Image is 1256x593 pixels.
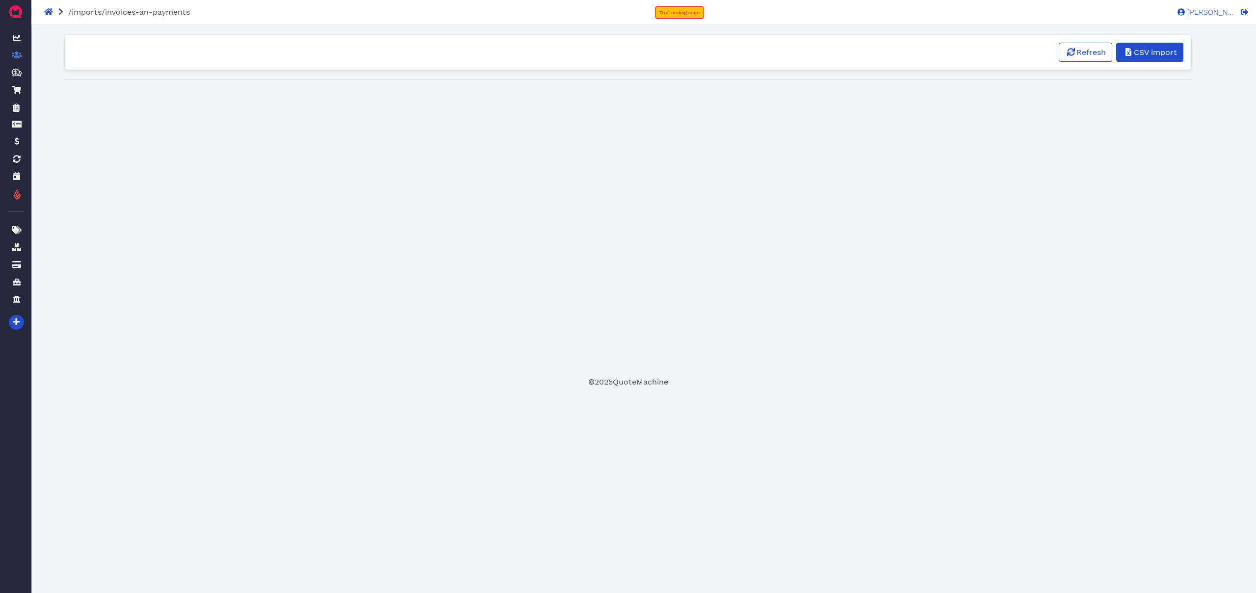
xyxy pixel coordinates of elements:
[659,10,700,15] span: Trial ending soon
[1059,43,1112,62] button: Refresh
[1173,7,1234,16] a: [PERSON_NAME]
[1116,43,1183,62] button: CSV import
[1075,48,1106,57] span: Refresh
[655,6,704,19] a: Trial ending soon
[1132,48,1177,57] span: CSV import
[64,376,1192,388] footer: © 2025 QuoteMachine
[1185,9,1234,16] span: [PERSON_NAME]
[14,70,17,75] tspan: $
[53,7,190,17] span: /imports/invoices-an-payments
[8,4,24,20] img: QuoteM_icon_flat.png
[13,188,22,201] img: lightspeed_flame_logo.png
